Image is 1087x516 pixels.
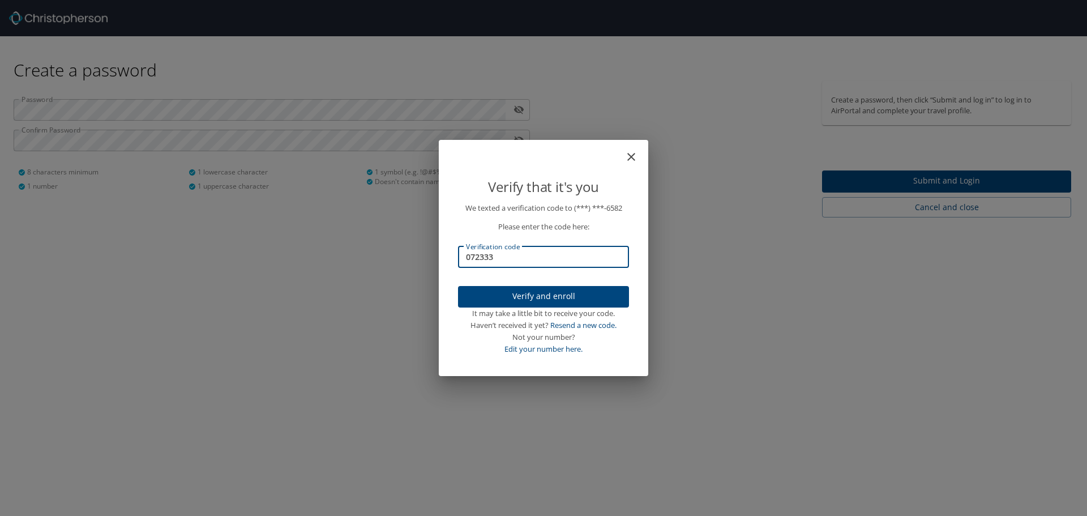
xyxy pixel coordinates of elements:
[458,176,629,198] p: Verify that it's you
[458,331,629,343] div: Not your number?
[458,286,629,308] button: Verify and enroll
[504,344,583,354] a: Edit your number here.
[467,289,620,304] span: Verify and enroll
[630,144,644,158] button: close
[458,202,629,214] p: We texted a verification code to (***) ***- 6582
[458,221,629,233] p: Please enter the code here:
[458,308,629,319] div: It may take a little bit to receive your code.
[458,319,629,331] div: Haven’t received it yet?
[550,320,617,330] a: Resend a new code.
